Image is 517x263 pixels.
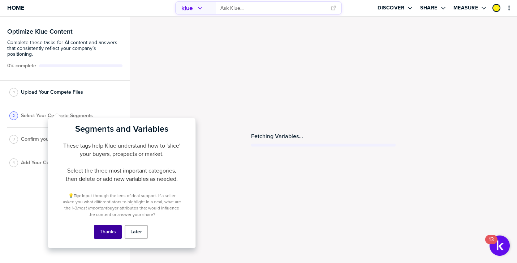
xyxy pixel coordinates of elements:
span: Active [7,63,36,69]
h3: Optimize Klue Content [7,28,122,35]
span: 2 [13,113,15,118]
button: Open Resource Center, 13 new notifications [490,236,510,256]
button: Thanks [94,225,122,239]
label: Measure [453,5,478,11]
strong: Tip [74,192,80,199]
span: : Input through the lens of deal support. If a seller asked you what differentiators to highlight... [63,192,182,212]
span: Confirm your Products or Services [21,136,99,142]
span: Home [7,5,24,11]
em: most important [77,205,107,211]
button: Later [125,225,148,239]
span: Select Your Compete Segments [21,113,93,119]
span: 3 [13,136,15,142]
input: Ask Klue... [220,2,326,14]
p: These tags help Klue understand how to 'slice' your buyers, prospects or market. [63,141,181,158]
span: Add Your Company Positioning [21,160,91,166]
span: Fetching Variables... [251,133,303,139]
p: Select the three most important categories, then delete or add new variables as needed. [63,166,181,183]
span: buyer attributes that would influence the content or answer your share? [89,205,181,217]
span: Complete these tasks for AI content and answers that consistently reflect your company’s position... [7,40,122,57]
a: Edit Profile [492,3,501,13]
img: dec48e6f18c03e3f33f345a6bda83a39-sml.png [493,5,500,11]
label: Share [420,5,438,11]
span: Upload Your Compete Files [21,89,83,95]
label: Discover [378,5,404,11]
span: 1 [13,89,14,95]
div: Freddie Scarborough [492,4,500,12]
div: 13 [489,239,494,249]
span: 4 [13,160,15,165]
button: Close [185,123,190,131]
h2: Segments and Variables [63,124,181,134]
span: 💡 [68,192,74,199]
